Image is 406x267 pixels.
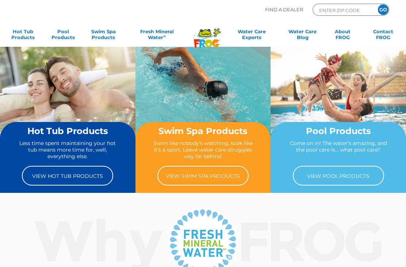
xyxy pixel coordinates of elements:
img: home-banner-pool-short [271,47,406,148]
a: Swim SpaProducts [88,28,119,43]
a: View Hot Tub Products [22,166,113,186]
a: View Pool Products [293,166,384,186]
h2: Hot Tub Products [15,126,120,136]
a: Water CareExperts [226,28,278,43]
a: ContactFROG [367,28,399,43]
img: Frog Products Logo [190,19,225,48]
p: Come on in! The water’s amazing, and the pool care is… what pool care? [286,140,391,160]
a: Fresh MineralWater∞ [128,28,186,43]
a: PoolProducts [47,28,79,43]
a: AboutFROG [327,28,359,43]
a: View Swim Spa Products [157,166,249,186]
a: Hot TubProducts [7,28,39,43]
h2: Swim Spa Products [150,126,256,136]
p: Find A Dealer [265,4,303,16]
a: Water CareBlog [287,28,318,43]
p: Swim like nobody’s watching, soak like it’s a sport. Leave water care struggles way far behind. [150,140,256,160]
img: home-banner-swim-spa-short [135,47,271,148]
sup: ∞ [163,34,166,38]
input: GO [378,4,388,15]
p: Less time spent maintaining your hot tub means more time for, well, everything else. [15,140,120,160]
h2: Pool Products [286,126,391,136]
